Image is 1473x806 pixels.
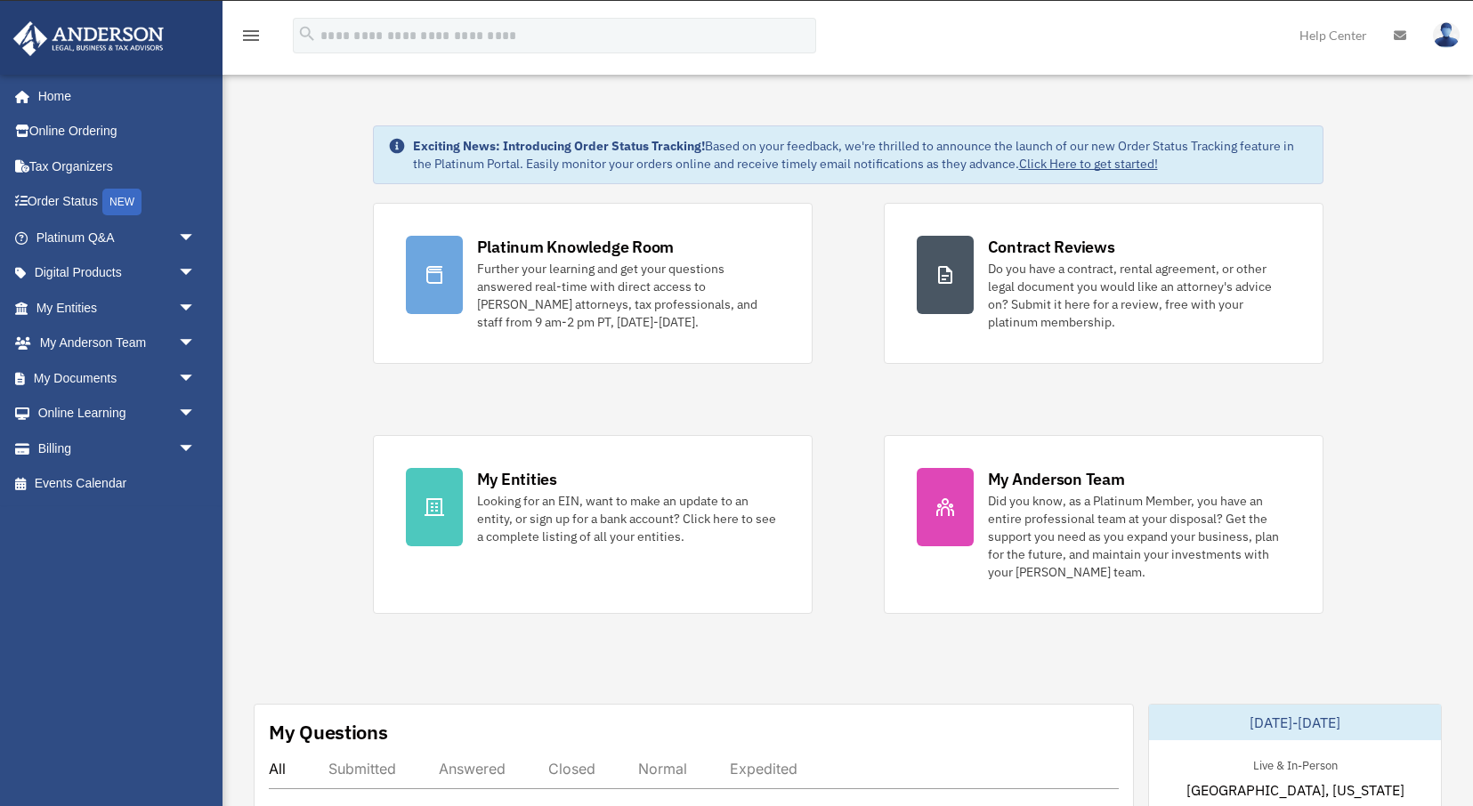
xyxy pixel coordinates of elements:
span: arrow_drop_down [178,220,214,256]
a: Online Ordering [12,114,223,149]
span: arrow_drop_down [178,431,214,467]
div: Do you have a contract, rental agreement, or other legal document you would like an attorney's ad... [988,260,1291,331]
div: Normal [638,760,687,778]
a: Platinum Q&Aarrow_drop_down [12,220,223,255]
a: menu [240,31,262,46]
a: My Entities Looking for an EIN, want to make an update to an entity, or sign up for a bank accoun... [373,435,813,614]
a: Billingarrow_drop_down [12,431,223,466]
a: Online Learningarrow_drop_down [12,396,223,431]
a: My Anderson Teamarrow_drop_down [12,326,223,361]
span: arrow_drop_down [178,396,214,432]
a: My Documentsarrow_drop_down [12,360,223,396]
div: Further your learning and get your questions answered real-time with direct access to [PERSON_NAM... [477,260,780,331]
i: search [297,24,317,44]
div: My Anderson Team [988,468,1125,490]
div: Submitted [328,760,396,778]
div: Based on your feedback, we're thrilled to announce the launch of our new Order Status Tracking fe... [413,137,1308,173]
a: Events Calendar [12,466,223,502]
span: [GEOGRAPHIC_DATA], [US_STATE] [1186,779,1404,801]
div: Contract Reviews [988,236,1115,258]
div: [DATE]-[DATE] [1149,705,1441,740]
a: Home [12,78,214,114]
div: Live & In-Person [1239,754,1352,773]
span: arrow_drop_down [178,326,214,362]
div: Closed [548,760,595,778]
img: Anderson Advisors Platinum Portal [8,21,169,56]
a: Click Here to get started! [1019,156,1158,172]
a: My Entitiesarrow_drop_down [12,290,223,326]
a: Platinum Knowledge Room Further your learning and get your questions answered real-time with dire... [373,203,813,364]
div: Platinum Knowledge Room [477,236,675,258]
a: Digital Productsarrow_drop_down [12,255,223,291]
a: My Anderson Team Did you know, as a Platinum Member, you have an entire professional team at your... [884,435,1323,614]
div: My Entities [477,468,557,490]
div: My Questions [269,719,388,746]
img: User Pic [1433,22,1460,48]
a: Contract Reviews Do you have a contract, rental agreement, or other legal document you would like... [884,203,1323,364]
div: NEW [102,189,142,215]
a: Order StatusNEW [12,184,223,221]
div: Expedited [730,760,797,778]
div: Did you know, as a Platinum Member, you have an entire professional team at your disposal? Get th... [988,492,1291,581]
div: All [269,760,286,778]
span: arrow_drop_down [178,290,214,326]
a: Tax Organizers [12,149,223,184]
i: menu [240,25,262,46]
div: Answered [439,760,506,778]
span: arrow_drop_down [178,255,214,292]
div: Looking for an EIN, want to make an update to an entity, or sign up for a bank account? Click her... [477,492,780,545]
strong: Exciting News: Introducing Order Status Tracking! [413,138,705,154]
span: arrow_drop_down [178,360,214,397]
